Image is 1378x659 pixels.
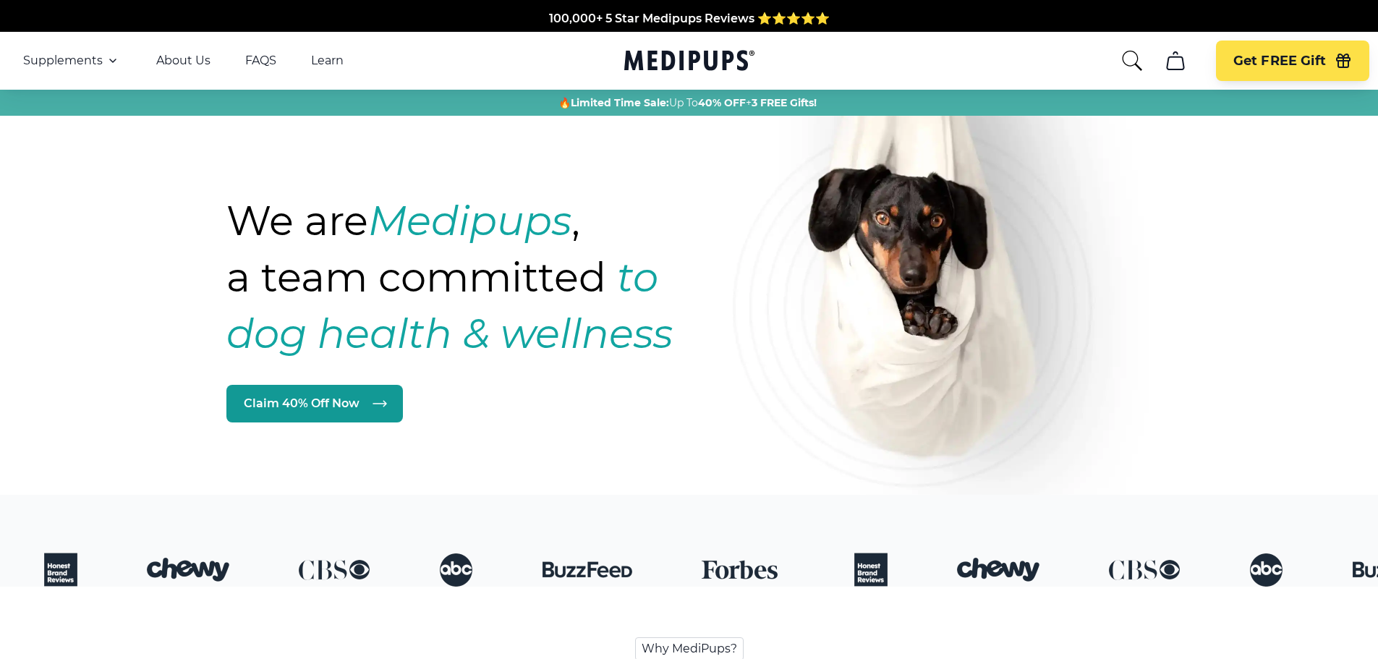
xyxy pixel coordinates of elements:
[1216,41,1369,81] button: Get FREE Gift
[549,10,830,24] span: 100,000+ 5 Star Medipups Reviews ⭐️⭐️⭐️⭐️⭐️
[245,54,276,68] a: FAQS
[448,27,930,41] span: Made In The [GEOGRAPHIC_DATA] from domestic & globally sourced ingredients
[1233,53,1326,69] span: Get FREE Gift
[23,52,122,69] button: Supplements
[23,54,103,68] span: Supplements
[311,54,344,68] a: Learn
[733,20,1167,550] img: Natural dog supplements for joint and coat health
[1158,43,1193,78] button: cart
[226,385,403,422] a: Claim 40% Off Now
[368,196,571,245] strong: Medipups
[226,192,756,362] h1: We are , a team committed
[624,47,754,77] a: Medipups
[558,95,817,110] span: 🔥 Up To +
[1120,49,1144,72] button: search
[156,54,210,68] a: About Us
